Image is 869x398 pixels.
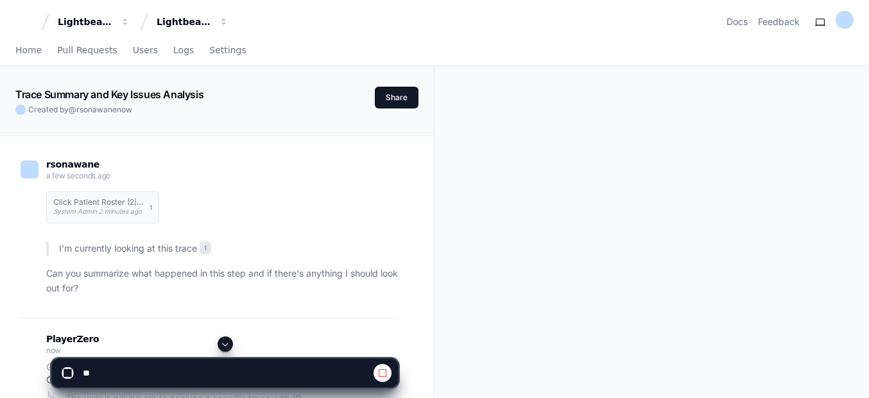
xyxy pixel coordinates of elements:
span: Pull Requests [57,46,117,54]
div: Lightbeam Health Solutions [157,15,212,28]
span: now [117,105,132,114]
button: Click Patient Roster (2|5)System Admin 2 minutes ago1 [46,191,159,223]
span: Settings [209,46,246,54]
div: Lightbeam Health [58,15,113,28]
a: Home [15,36,42,65]
a: Docs [727,15,748,28]
a: Pull Requests [57,36,117,65]
span: Logs [173,46,194,54]
a: Settings [209,36,246,65]
span: @ [69,105,76,114]
a: Users [133,36,158,65]
span: Home [15,46,42,54]
app-text-character-animate: Trace Summary and Key Issues Analysis [15,88,203,101]
span: Created by [28,105,132,115]
span: rsonawane [46,159,99,169]
p: I'm currently looking at this trace [59,241,398,256]
h1: Click Patient Roster (2|5) [53,198,143,206]
span: a few seconds ago [46,171,110,180]
span: System Admin 2 minutes ago [53,207,142,215]
button: Lightbeam Health Solutions [151,10,234,33]
span: 1 [200,241,211,254]
button: Share [375,87,418,108]
p: Can you summarize what happened in this step and if there's anything I should look out for? [46,266,398,296]
span: 1 [150,202,152,212]
a: Logs [173,36,194,65]
button: Lightbeam Health [53,10,135,33]
span: Users [133,46,158,54]
button: Feedback [758,15,800,28]
span: PlayerZero [46,335,99,343]
span: rsonawane [76,105,117,114]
